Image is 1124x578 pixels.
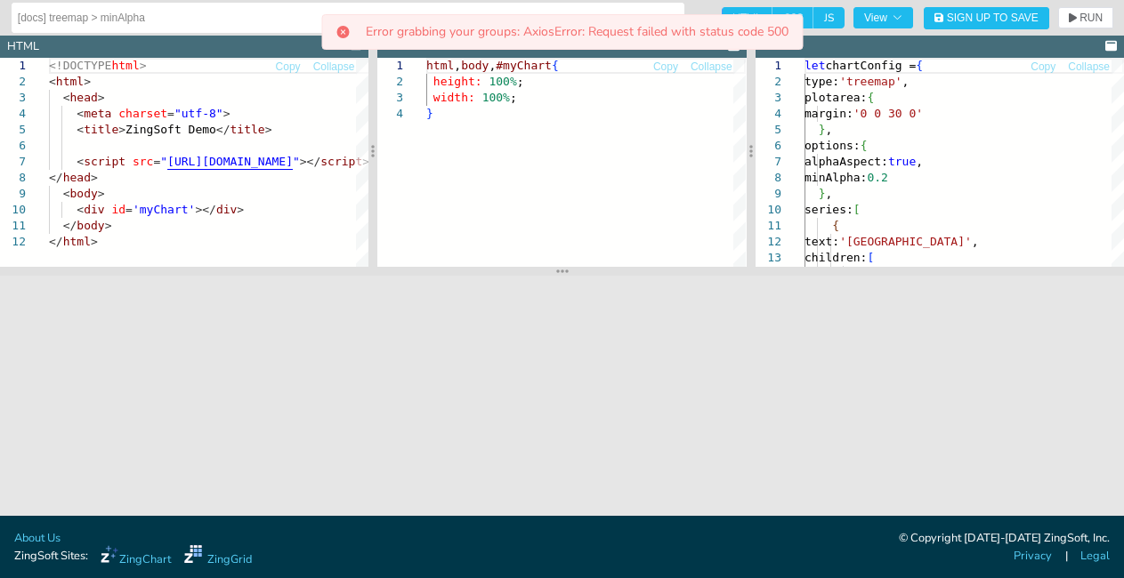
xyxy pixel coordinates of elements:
div: 1 [377,58,403,74]
span: options: [805,139,861,152]
span: CSS [772,7,813,28]
button: Collapse [312,59,356,76]
span: id [111,203,125,216]
span: > [91,171,98,184]
span: < [77,203,84,216]
div: 5 [756,122,781,138]
span: </ [49,171,63,184]
div: 4 [756,106,781,122]
p: Error grabbing your groups: AxiosError: Request failed with status code 500 [366,26,788,38]
div: 3 [756,90,781,106]
span: [URL][DOMAIN_NAME] [167,155,293,168]
span: { [832,219,839,232]
span: > [105,219,112,232]
span: = [125,203,133,216]
span: html [63,235,91,248]
span: '[GEOGRAPHIC_DATA]' [839,235,972,248]
span: src [133,155,153,168]
span: true [888,155,916,168]
div: 2 [377,74,403,90]
span: charset [118,107,167,120]
div: © Copyright [DATE]-[DATE] ZingSoft, Inc. [899,530,1110,548]
span: head [69,91,97,104]
span: body [461,59,489,72]
span: type: [805,75,839,88]
span: 'myChart' [133,203,195,216]
span: } [818,187,825,200]
button: RUN [1058,7,1113,28]
span: let [805,59,825,72]
span: script [84,155,125,168]
span: div [84,203,104,216]
span: < [49,75,56,88]
span: , [916,155,923,168]
span: , [972,235,979,248]
div: 11 [756,218,781,234]
span: > [118,123,125,136]
span: head [63,171,91,184]
span: chartConfig = [825,59,916,72]
a: ZingChart [101,545,171,568]
div: 8 [756,170,781,186]
span: { [916,59,923,72]
span: height: [433,75,482,88]
span: <!DOCTYPE [49,59,111,72]
span: < [63,91,70,104]
div: 10 [756,202,781,218]
span: html [111,59,139,72]
span: = [153,155,160,168]
span: minAlpha: [805,171,867,184]
span: { [552,59,559,72]
div: CSS [384,38,407,55]
span: | [1065,548,1068,565]
span: ; [517,75,524,88]
span: { [860,139,867,152]
div: 1 [756,58,781,74]
div: 13 [756,250,781,266]
span: > [140,59,147,72]
span: meta [84,107,111,120]
div: 7 [756,154,781,170]
span: 0.2 [867,171,887,184]
span: " [293,155,300,168]
a: ZingGrid [184,545,252,568]
span: View [864,12,902,23]
div: JS [763,38,773,55]
span: > [223,107,230,120]
span: title [84,123,118,136]
span: Collapse [691,61,732,72]
span: children: [805,251,867,264]
span: 100% [482,91,510,104]
span: < [77,107,84,120]
span: 100% [489,75,517,88]
span: [ [867,251,874,264]
span: Copy [653,61,678,72]
span: < [77,155,84,168]
button: Sign Up to Save [924,7,1049,29]
span: Copy [276,61,301,72]
span: Collapse [313,61,355,72]
input: Untitled Demo [18,4,678,32]
div: 2 [756,74,781,90]
button: View [853,7,913,28]
span: [ [853,203,860,216]
div: 14 [756,266,781,282]
span: width: [433,91,475,104]
span: < [77,123,84,136]
span: "utf-8" [174,107,223,120]
span: margin: [805,107,853,120]
a: Legal [1080,548,1110,565]
div: 4 [377,106,403,122]
span: > [91,235,98,248]
span: { [867,91,874,104]
span: , [825,187,832,200]
span: " [160,155,167,168]
span: title [230,123,265,136]
button: Copy [652,59,679,76]
a: Privacy [1014,548,1052,565]
span: alphaAspect: [805,155,888,168]
span: script [320,155,362,168]
span: = [167,107,174,120]
span: #myChart [497,59,553,72]
span: > [98,187,105,200]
